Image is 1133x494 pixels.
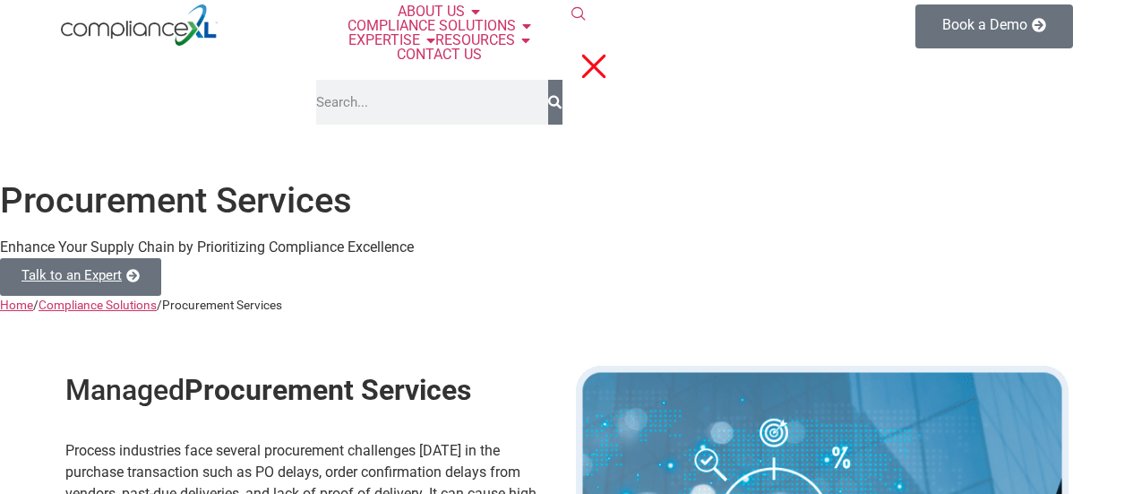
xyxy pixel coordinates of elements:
a: Compliance Solutions [39,298,157,312]
span: RESOURCES [435,33,515,48]
input: Search... [316,80,549,125]
span: COMPLIANCE SOLUTIONS [348,19,516,33]
strong: Procurement Services [185,373,471,407]
span: EXPERTISE [348,33,420,48]
a: ABOUT US [398,4,480,19]
span: Procurement Services [162,298,282,312]
a: EXPERTISE [348,33,435,48]
span: Talk to an Expert [21,269,122,285]
a: COMPLIANCE SOLUTIONS [348,19,531,33]
a: navsearch-button [571,4,586,26]
span: ABOUT US [398,4,465,19]
img: logo-one.svg [61,4,218,46]
a: CONTACT US [397,48,482,62]
a: RESOURCES [435,33,530,48]
button: Search [548,80,562,125]
h2: Managed [65,373,558,407]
